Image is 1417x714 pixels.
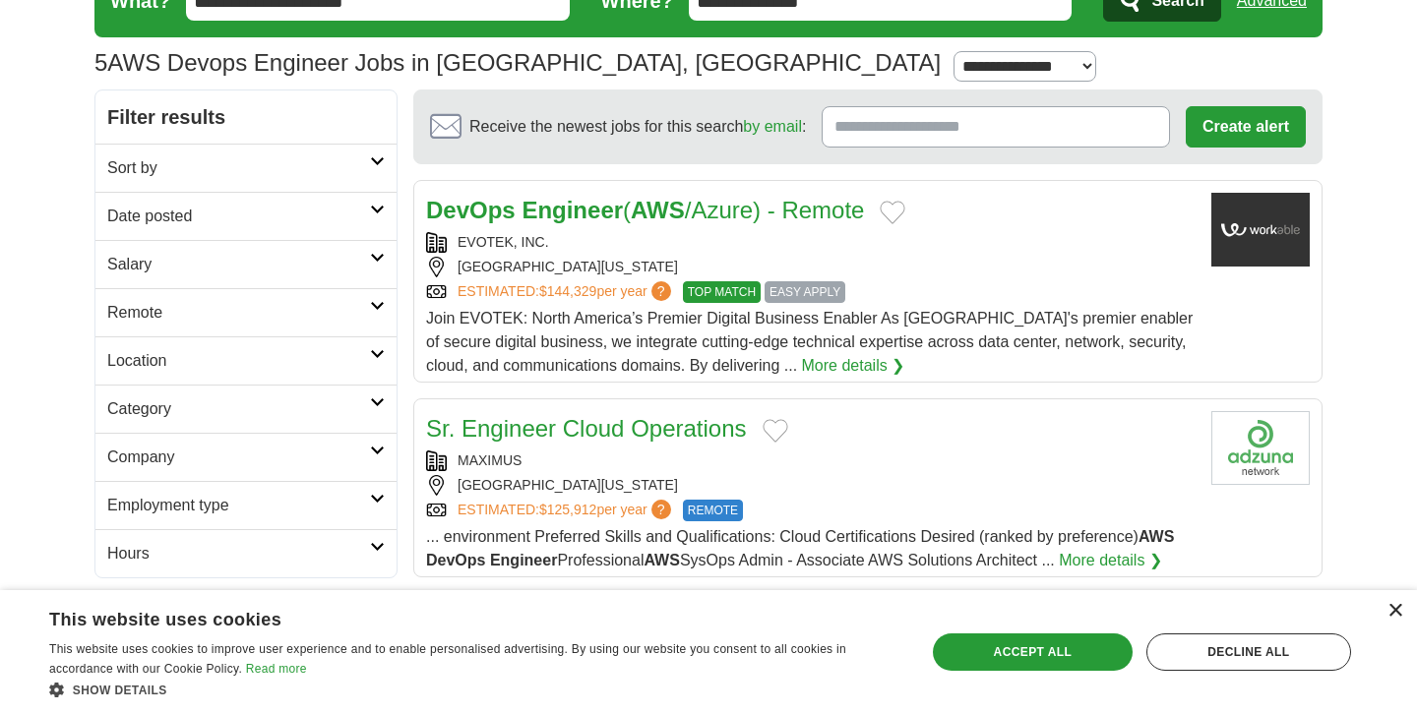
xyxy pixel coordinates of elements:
div: EVOTEK, INC. [426,232,1196,253]
span: $144,329 [539,283,596,299]
strong: Engineer [490,552,557,568]
h2: Hours [107,542,370,565]
button: Create alert [1186,106,1306,148]
strong: DevOps [426,552,485,568]
strong: AWS [631,197,685,223]
div: [GEOGRAPHIC_DATA][US_STATE] [426,475,1196,496]
a: Company [95,433,397,481]
span: 5 [94,45,107,81]
h2: Salary [107,253,370,276]
button: Add to favorite jobs [763,419,788,443]
a: Category [95,385,397,433]
a: Read more, opens a new window [246,662,307,676]
h2: Location [107,349,370,373]
span: TOP MATCH [683,281,761,303]
div: Decline all [1146,633,1351,671]
div: Show details [49,680,900,699]
h1: AWS Devops Engineer Jobs in [GEOGRAPHIC_DATA], [GEOGRAPHIC_DATA] [94,49,941,76]
h2: Filter results [95,90,397,144]
a: Date posted [95,192,397,240]
div: MAXIMUS [426,450,1196,471]
span: ? [651,500,671,519]
span: EASY APPLY [765,281,845,303]
h2: Employment type [107,494,370,517]
a: ESTIMATED:$125,912per year? [458,500,675,521]
h2: Company [107,446,370,469]
strong: AWS [644,552,679,568]
span: Join EVOTEK: North America’s Premier Digital Business Enabler As [GEOGRAPHIC_DATA]'s premier enab... [426,310,1193,374]
a: Remote [95,288,397,336]
span: Receive the newest jobs for this search : [469,115,806,139]
a: Sr. Engineer Cloud Operations [426,415,747,442]
a: Hours [95,529,397,577]
button: Add to favorite jobs [880,201,905,224]
h2: Date posted [107,205,370,228]
div: Accept all [933,633,1133,671]
strong: AWS [1139,528,1174,545]
a: by email [743,118,802,135]
span: Show details [73,684,167,697]
strong: Engineer [522,197,623,223]
a: ESTIMATED:$144,329per year? [458,281,675,303]
strong: DevOps [426,197,516,223]
h2: Sort by [107,156,370,180]
div: Close [1387,604,1402,619]
a: DevOps Engineer(AWS/Azure) - Remote [426,197,864,223]
a: Employment type [95,481,397,529]
span: $125,912 [539,502,596,517]
h2: Category [107,397,370,421]
span: REMOTE [683,500,743,521]
span: ? [651,281,671,301]
a: More details ❯ [1059,549,1162,572]
span: ... environment Preferred Skills and Qualifications: Cloud Certifications Desired (ranked by pref... [426,528,1174,568]
img: Company logo [1211,411,1310,485]
a: Sort by [95,144,397,192]
div: This website uses cookies [49,602,851,631]
img: Company logo [1211,193,1310,267]
span: This website uses cookies to improve user experience and to enable personalised advertising. By u... [49,642,846,676]
a: More details ❯ [802,354,905,378]
h2: Remote [107,301,370,325]
div: [GEOGRAPHIC_DATA][US_STATE] [426,257,1196,277]
a: Salary [95,240,397,288]
a: Location [95,336,397,385]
